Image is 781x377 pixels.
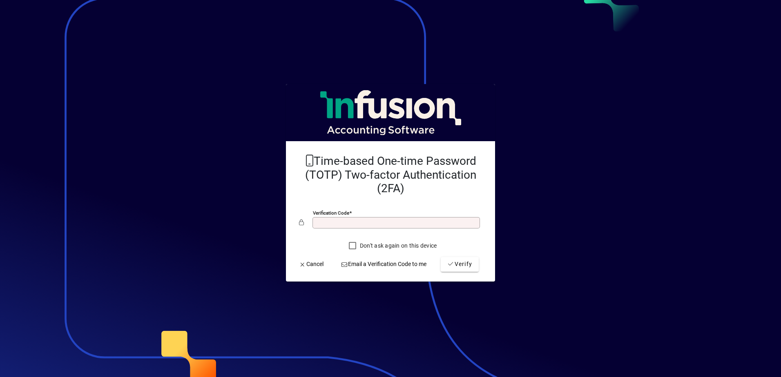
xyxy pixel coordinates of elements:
button: Verify [441,257,479,272]
mat-label: Verification code [313,210,349,216]
span: Cancel [299,260,324,268]
button: Email a Verification Code to me [338,257,430,272]
span: Verify [447,260,472,268]
h2: Time-based One-time Password (TOTP) Two-factor Authentication (2FA) [299,154,482,195]
label: Don't ask again on this device [358,242,437,250]
span: Email a Verification Code to me [341,260,427,268]
button: Cancel [296,257,327,272]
